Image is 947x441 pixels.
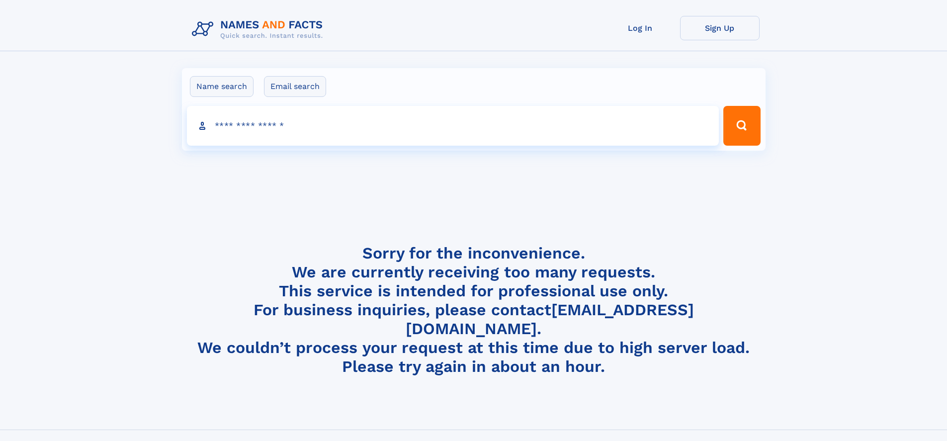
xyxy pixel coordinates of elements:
[601,16,680,40] a: Log In
[188,244,760,376] h4: Sorry for the inconvenience. We are currently receiving too many requests. This service is intend...
[187,106,719,146] input: search input
[680,16,760,40] a: Sign Up
[723,106,760,146] button: Search Button
[264,76,326,97] label: Email search
[406,300,694,338] a: [EMAIL_ADDRESS][DOMAIN_NAME]
[190,76,254,97] label: Name search
[188,16,331,43] img: Logo Names and Facts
